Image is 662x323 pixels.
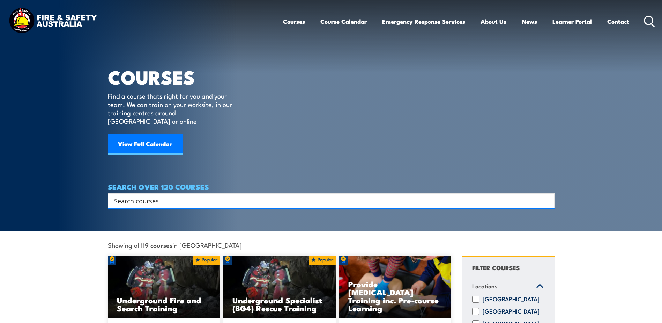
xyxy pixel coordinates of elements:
h4: FILTER COURSES [472,263,520,272]
img: Underground mine rescue [223,256,336,318]
h3: Underground Specialist (BG4) Rescue Training [232,296,327,312]
a: View Full Calendar [108,134,183,155]
p: Find a course thats right for you and your team. We can train on your worksite, in our training c... [108,92,235,125]
h1: COURSES [108,69,242,85]
a: Underground Specialist (BG4) Rescue Training [223,256,336,318]
a: Underground Fire and Search Training [108,256,220,318]
span: Locations [472,281,498,291]
img: Underground mine rescue [108,256,220,318]
a: Courses [283,12,305,31]
a: Learner Portal [552,12,592,31]
h3: Provide [MEDICAL_DATA] Training inc. Pre-course Learning [348,280,442,312]
h3: Underground Fire and Search Training [117,296,211,312]
a: Emergency Response Services [382,12,465,31]
a: Course Calendar [320,12,367,31]
label: [GEOGRAPHIC_DATA] [483,296,540,303]
span: Showing all in [GEOGRAPHIC_DATA] [108,241,242,249]
form: Search form [116,196,541,206]
a: Contact [607,12,629,31]
button: Search magnifier button [542,196,552,206]
a: Provide [MEDICAL_DATA] Training inc. Pre-course Learning [339,256,452,318]
h4: SEARCH OVER 120 COURSES [108,183,555,191]
a: Locations [469,278,547,296]
img: Low Voltage Rescue and Provide CPR [339,256,452,318]
a: News [522,12,537,31]
label: [GEOGRAPHIC_DATA] [483,308,540,315]
input: Search input [114,195,539,206]
strong: 119 courses [141,240,172,250]
a: About Us [481,12,506,31]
